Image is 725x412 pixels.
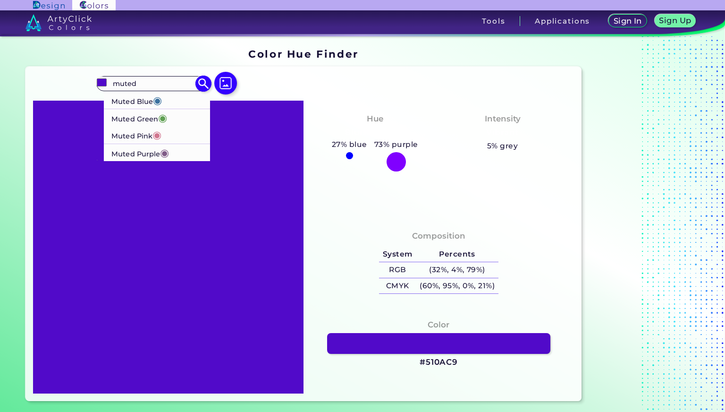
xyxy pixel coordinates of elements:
h5: 27% blue [328,138,371,151]
h5: RGB [379,262,416,278]
h5: 5% grey [487,140,518,152]
h4: Hue [367,112,383,126]
h3: Tools [482,17,505,25]
img: icon search [195,76,212,92]
h5: CMYK [379,278,416,294]
h3: Vibrant [482,127,523,138]
h3: Bluish Purple [341,127,409,138]
span: ◉ [153,94,162,106]
h5: (32%, 4%, 79%) [416,262,498,278]
h4: Color [428,318,449,332]
h4: Intensity [485,112,521,126]
input: type color.. [110,77,197,90]
span: ◉ [158,112,167,124]
h1: Color Hue Finder [248,47,358,61]
p: Muted Purple [111,144,169,162]
h5: Sign Up [660,17,690,24]
h5: System [379,247,416,262]
h5: 73% purple [371,138,422,151]
a: Sign In [610,15,645,27]
h3: Applications [535,17,590,25]
img: ArtyClick Design logo [33,1,65,10]
h5: Sign In [615,17,641,25]
a: Sign Up [657,15,694,27]
p: Muted Green [111,109,167,127]
h4: Composition [412,229,465,243]
p: Muted Pink [111,127,161,144]
img: icon picture [214,72,237,94]
h5: (60%, 95%, 0%, 21%) [416,278,498,294]
span: ◉ [152,129,161,141]
iframe: Advertisement [585,44,703,405]
p: Muted Blue [111,92,162,109]
h3: #510AC9 [420,357,458,368]
span: ◉ [160,146,169,159]
img: logo_artyclick_colors_white.svg [25,14,92,31]
h5: Percents [416,247,498,262]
